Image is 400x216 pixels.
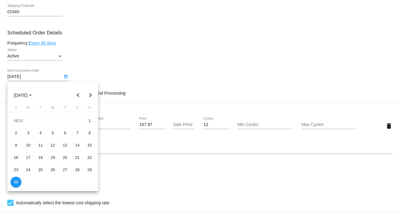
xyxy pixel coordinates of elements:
[72,89,84,101] button: Previous month
[71,127,83,139] td: November 7, 2025
[23,140,34,151] div: 10
[10,164,21,175] div: 23
[72,152,83,163] div: 21
[60,152,71,163] div: 20
[10,176,22,188] td: November 30, 2025
[14,93,32,98] span: [DATE]
[10,164,22,176] td: November 23, 2025
[83,164,96,176] td: November 29, 2025
[10,152,21,163] div: 16
[35,152,46,163] div: 18
[47,127,59,139] td: November 5, 2025
[84,115,95,126] div: 1
[59,164,71,176] td: November 27, 2025
[72,128,83,139] div: 7
[34,106,47,112] th: Tuesday
[84,89,97,101] button: Next month
[47,164,59,176] td: November 26, 2025
[60,128,71,139] div: 6
[47,128,58,139] div: 5
[23,152,34,163] div: 17
[59,151,71,164] td: November 20, 2025
[22,127,34,139] td: November 3, 2025
[47,152,58,163] div: 19
[47,106,59,112] th: Wednesday
[47,140,58,151] div: 12
[84,140,95,151] div: 15
[71,139,83,151] td: November 14, 2025
[10,115,83,127] td: NOV
[71,106,83,112] th: Friday
[34,127,47,139] td: November 4, 2025
[59,127,71,139] td: November 6, 2025
[10,177,21,188] div: 30
[34,164,47,176] td: November 25, 2025
[22,164,34,176] td: November 24, 2025
[35,128,46,139] div: 4
[83,115,96,127] td: November 1, 2025
[47,164,58,175] div: 26
[34,151,47,164] td: November 18, 2025
[34,139,47,151] td: November 11, 2025
[84,128,95,139] div: 8
[10,151,22,164] td: November 16, 2025
[60,140,71,151] div: 13
[72,140,83,151] div: 14
[83,139,96,151] td: November 15, 2025
[10,127,22,139] td: November 2, 2025
[47,151,59,164] td: November 19, 2025
[59,106,71,112] th: Thursday
[22,151,34,164] td: November 17, 2025
[35,164,46,175] div: 25
[10,128,21,139] div: 2
[23,128,34,139] div: 3
[10,140,21,151] div: 9
[84,152,95,163] div: 22
[47,139,59,151] td: November 12, 2025
[71,151,83,164] td: November 21, 2025
[10,139,22,151] td: November 9, 2025
[84,164,95,175] div: 29
[83,151,96,164] td: November 22, 2025
[35,140,46,151] div: 11
[72,164,83,175] div: 28
[10,106,22,112] th: Sunday
[22,106,34,112] th: Monday
[23,164,34,175] div: 24
[9,89,37,101] button: Choose month and year
[83,127,96,139] td: November 8, 2025
[71,164,83,176] td: November 28, 2025
[59,139,71,151] td: November 13, 2025
[83,106,96,112] th: Saturday
[22,139,34,151] td: November 10, 2025
[60,164,71,175] div: 27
